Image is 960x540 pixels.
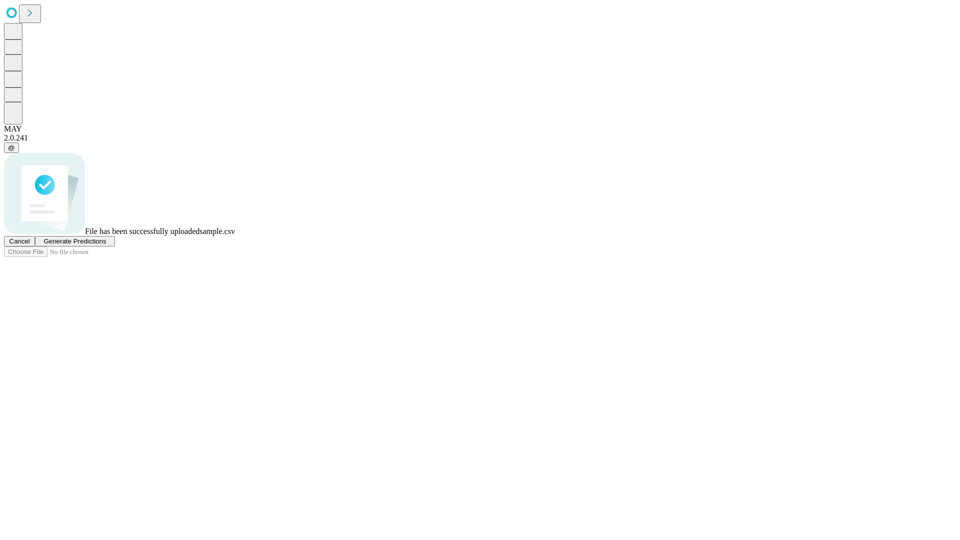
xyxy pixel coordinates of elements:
span: sample.csv [199,227,235,235]
span: Cancel [9,237,30,245]
button: @ [4,142,19,153]
button: Cancel [4,236,35,246]
span: File has been successfully uploaded [85,227,199,235]
div: 2.0.241 [4,133,956,142]
span: @ [8,144,15,151]
span: Generate Predictions [43,237,106,245]
button: Generate Predictions [35,236,115,246]
div: MAY [4,124,956,133]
